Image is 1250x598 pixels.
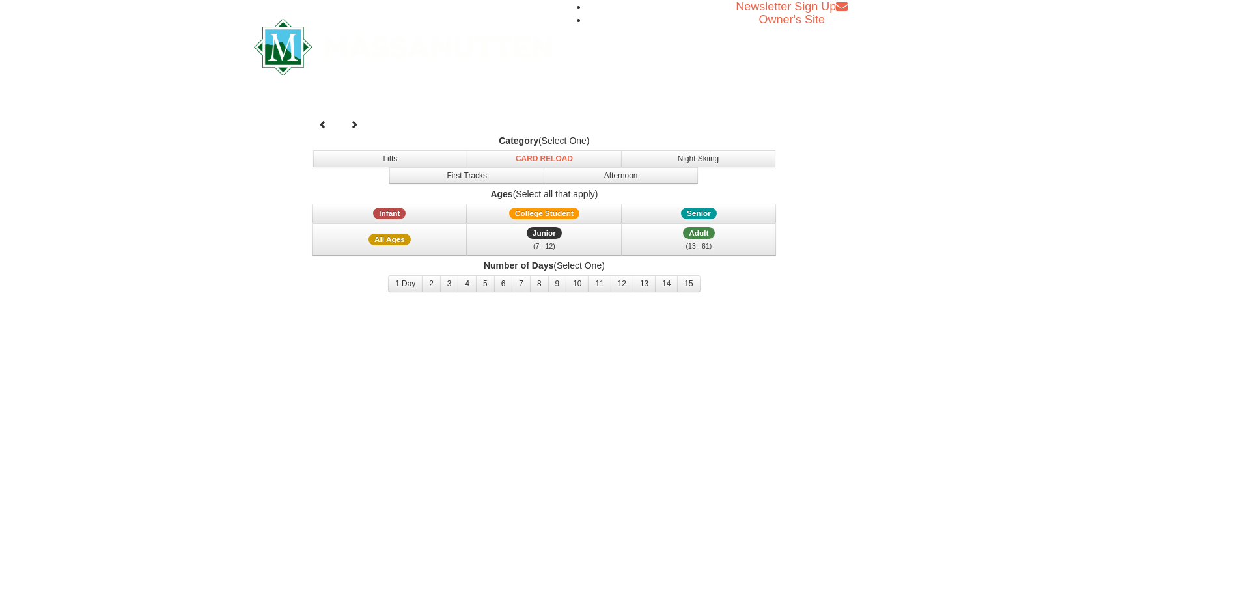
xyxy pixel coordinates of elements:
[458,275,477,292] button: 4
[312,204,467,223] button: Infant
[389,167,544,184] button: First Tracks
[509,208,579,219] span: College Student
[254,30,552,61] a: Massanutten Resort
[622,223,777,256] button: Adult (13 - 61)
[467,204,622,223] button: College Student
[484,260,553,271] strong: Number of Days
[622,204,777,223] button: Senior
[544,167,699,184] button: Afternoon
[368,234,411,245] span: All Ages
[633,275,656,292] button: 13
[467,150,622,167] button: Card Reload
[310,187,779,200] label: (Select all that apply)
[476,275,495,292] button: 5
[588,275,611,292] button: 11
[512,275,531,292] button: 7
[373,208,406,219] span: Infant
[490,189,512,199] strong: Ages
[630,239,768,252] div: (13 - 61)
[548,275,567,292] button: 9
[655,275,678,292] button: 14
[611,275,633,292] button: 12
[494,275,513,292] button: 6
[388,275,423,292] button: 1 Day
[310,259,779,272] label: (Select One)
[440,275,459,292] button: 3
[475,239,613,252] div: (7 - 12)
[530,275,549,292] button: 8
[313,150,468,167] button: Lifts
[499,135,538,146] strong: Category
[621,150,776,167] button: Night Skiing
[310,134,779,147] label: (Select One)
[683,227,714,239] span: Adult
[422,275,441,292] button: 2
[527,227,562,239] span: Junior
[677,275,700,292] button: 15
[467,223,622,256] button: Junior (7 - 12)
[254,19,552,75] img: Massanutten Resort Logo
[312,223,467,256] button: All Ages
[759,13,825,26] a: Owner's Site
[681,208,717,219] span: Senior
[566,275,589,292] button: 10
